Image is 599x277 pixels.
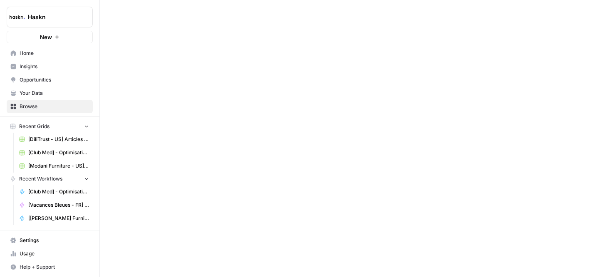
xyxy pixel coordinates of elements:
a: Insights [7,60,93,73]
a: [Club Med] - Optimisation + FAQ [15,185,93,198]
button: Recent Workflows [7,173,93,185]
button: New [7,31,93,43]
span: [Club Med] - Optimisation + FAQ [28,188,89,195]
img: Haskn Logo [10,10,25,25]
a: [Club Med] - Optimisation + FAQ Grid [15,146,93,159]
span: Home [20,49,89,57]
span: Recent Workflows [19,175,62,183]
a: [Vacances Bleues - FR] Pages refonte sites hôtels - [GEOGRAPHIC_DATA] [15,198,93,212]
a: Opportunities [7,73,93,87]
button: Recent Grids [7,120,93,133]
span: Insights [20,63,89,70]
a: Home [7,47,93,60]
a: [DiliTrust - US] Articles de blog 700-1000 mots Grid [15,133,93,146]
a: [Modani Furniture - US] Pages catégories - 500-1000 mots Grid [15,159,93,173]
a: [[PERSON_NAME] Furniture - US] Pages catégories - 500-1000 mots [15,212,93,225]
button: Help + Support [7,260,93,274]
a: Usage [7,247,93,260]
span: [[PERSON_NAME] Furniture - US] Pages catégories - 500-1000 mots [28,215,89,222]
span: Opportunities [20,76,89,84]
span: Browse [20,103,89,110]
span: [Club Med] - Optimisation + FAQ Grid [28,149,89,156]
span: Your Data [20,89,89,97]
span: New [40,33,52,41]
button: Workspace: Haskn [7,7,93,27]
a: Your Data [7,87,93,100]
a: Settings [7,234,93,247]
span: Help + Support [20,263,89,271]
span: Settings [20,237,89,244]
span: Usage [20,250,89,257]
span: [DiliTrust - US] Articles de blog 700-1000 mots Grid [28,136,89,143]
span: Recent Grids [19,123,50,130]
a: Browse [7,100,93,113]
span: [Vacances Bleues - FR] Pages refonte sites hôtels - [GEOGRAPHIC_DATA] [28,201,89,209]
span: Haskn [28,13,78,21]
span: [Modani Furniture - US] Pages catégories - 500-1000 mots Grid [28,162,89,170]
